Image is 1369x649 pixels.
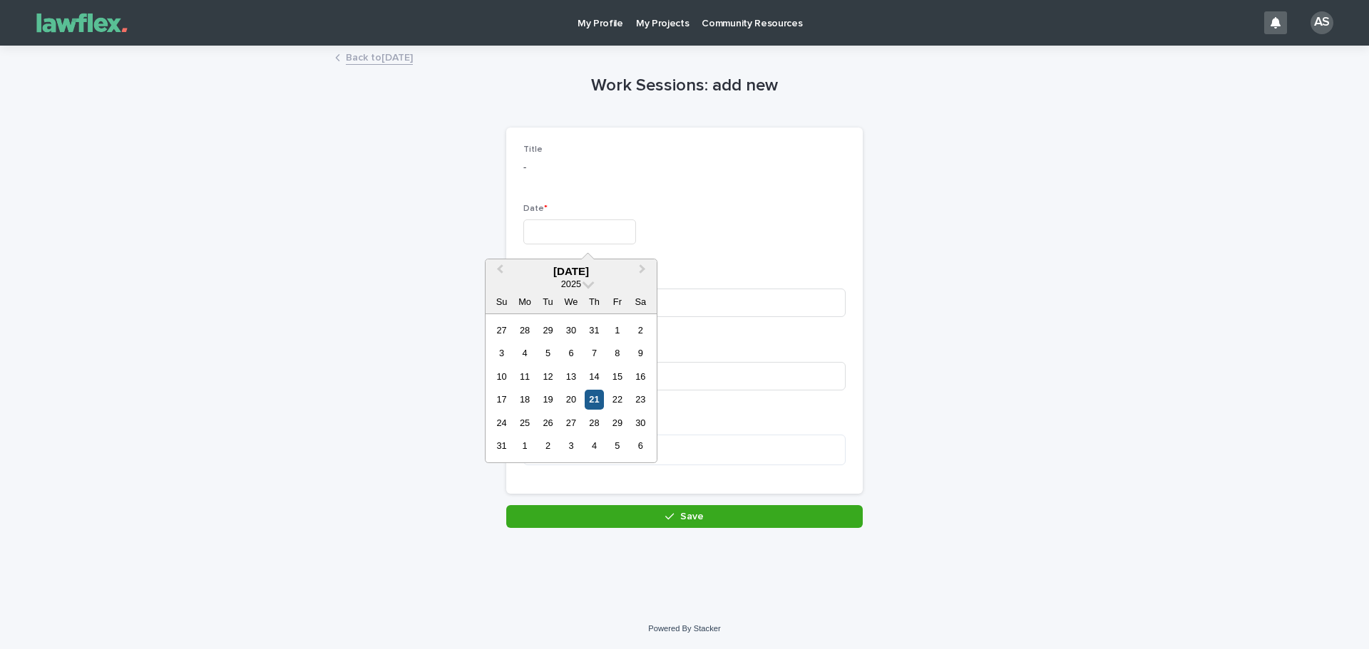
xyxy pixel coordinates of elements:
[515,367,534,386] div: Choose Monday, August 11th, 2025
[490,318,652,457] div: month 2025-08
[631,292,650,311] div: Sa
[585,413,604,432] div: Choose Thursday, August 28th, 2025
[585,343,604,363] div: Choose Thursday, August 7th, 2025
[515,343,534,363] div: Choose Monday, August 4th, 2025
[585,321,604,340] div: Choose Thursday, July 31st, 2025
[585,436,604,455] div: Choose Thursday, September 4th, 2025
[631,413,650,432] div: Choose Saturday, August 30th, 2025
[523,145,543,154] span: Title
[561,292,580,311] div: We
[607,390,627,409] div: Choose Friday, August 22nd, 2025
[631,343,650,363] div: Choose Saturday, August 9th, 2025
[607,436,627,455] div: Choose Friday, September 5th, 2025
[515,321,534,340] div: Choose Monday, July 28th, 2025
[632,261,655,284] button: Next Month
[607,367,627,386] div: Choose Friday, August 15th, 2025
[538,343,558,363] div: Choose Tuesday, August 5th, 2025
[585,367,604,386] div: Choose Thursday, August 14th, 2025
[561,321,580,340] div: Choose Wednesday, July 30th, 2025
[538,436,558,455] div: Choose Tuesday, September 2nd, 2025
[1311,11,1333,34] div: AS
[492,292,511,311] div: Su
[492,367,511,386] div: Choose Sunday, August 10th, 2025
[561,413,580,432] div: Choose Wednesday, August 27th, 2025
[561,279,581,289] span: 2025
[515,390,534,409] div: Choose Monday, August 18th, 2025
[506,76,863,96] h1: Work Sessions: add new
[538,321,558,340] div: Choose Tuesday, July 29th, 2025
[538,367,558,386] div: Choose Tuesday, August 12th, 2025
[561,390,580,409] div: Choose Wednesday, August 20th, 2025
[523,204,548,213] span: Date
[487,261,510,284] button: Previous Month
[346,48,413,65] a: Back to[DATE]
[506,505,863,528] button: Save
[515,413,534,432] div: Choose Monday, August 25th, 2025
[515,436,534,455] div: Choose Monday, September 1st, 2025
[585,390,604,409] div: Choose Thursday, August 21st, 2025
[492,413,511,432] div: Choose Sunday, August 24th, 2025
[648,624,720,633] a: Powered By Stacker
[492,436,511,455] div: Choose Sunday, August 31st, 2025
[538,413,558,432] div: Choose Tuesday, August 26th, 2025
[585,292,604,311] div: Th
[607,343,627,363] div: Choose Friday, August 8th, 2025
[631,436,650,455] div: Choose Saturday, September 6th, 2025
[492,390,511,409] div: Choose Sunday, August 17th, 2025
[538,292,558,311] div: Tu
[607,321,627,340] div: Choose Friday, August 1st, 2025
[561,436,580,455] div: Choose Wednesday, September 3rd, 2025
[631,367,650,386] div: Choose Saturday, August 16th, 2025
[492,343,511,363] div: Choose Sunday, August 3rd, 2025
[631,390,650,409] div: Choose Saturday, August 23rd, 2025
[486,265,657,278] div: [DATE]
[607,413,627,432] div: Choose Friday, August 29th, 2025
[631,321,650,340] div: Choose Saturday, August 2nd, 2025
[29,9,135,37] img: Gnvw4qrBSHOAfo8VMhG6
[515,292,534,311] div: Mo
[561,367,580,386] div: Choose Wednesday, August 13th, 2025
[607,292,627,311] div: Fr
[538,390,558,409] div: Choose Tuesday, August 19th, 2025
[680,512,704,521] span: Save
[523,160,846,175] p: -
[492,321,511,340] div: Choose Sunday, July 27th, 2025
[561,343,580,363] div: Choose Wednesday, August 6th, 2025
